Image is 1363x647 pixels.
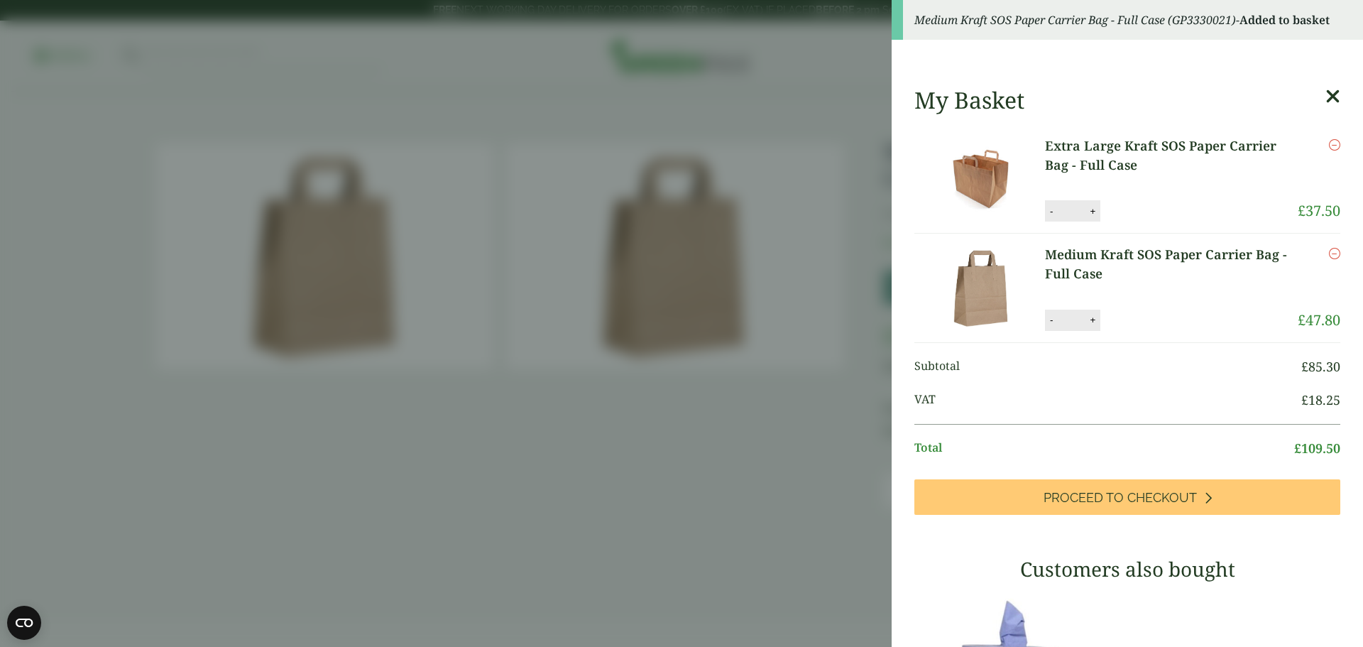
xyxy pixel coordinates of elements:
a: Remove this item [1329,136,1340,153]
bdi: 47.80 [1298,310,1340,330]
bdi: 85.30 [1301,358,1340,375]
a: Medium Kraft SOS Paper Carrier Bag - Full Case [1045,245,1298,283]
bdi: 109.50 [1294,440,1340,457]
span: £ [1301,358,1308,375]
span: Subtotal [914,357,1301,376]
button: - [1046,205,1057,217]
bdi: 18.25 [1301,391,1340,408]
h2: My Basket [914,87,1024,114]
span: Total [914,439,1294,458]
a: Proceed to Checkout [914,479,1340,515]
button: Open CMP widget [7,606,41,640]
h3: Customers also bought [914,558,1340,582]
img: Medium Kraft SOS Paper Carrier Bag-Full Case-0 [917,245,1045,330]
span: £ [1298,310,1305,330]
a: Extra Large Kraft SOS Paper Carrier Bag - Full Case [1045,136,1298,175]
span: Proceed to Checkout [1044,490,1197,506]
em: Medium Kraft SOS Paper Carrier Bag - Full Case (GP3330021) [914,12,1236,28]
span: VAT [914,391,1301,410]
button: - [1046,314,1057,326]
span: £ [1298,201,1305,220]
button: + [1085,205,1100,217]
strong: Added to basket [1239,12,1330,28]
span: £ [1301,391,1308,408]
span: £ [1294,440,1301,457]
button: + [1085,314,1100,326]
bdi: 37.50 [1298,201,1340,220]
a: Remove this item [1329,245,1340,262]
